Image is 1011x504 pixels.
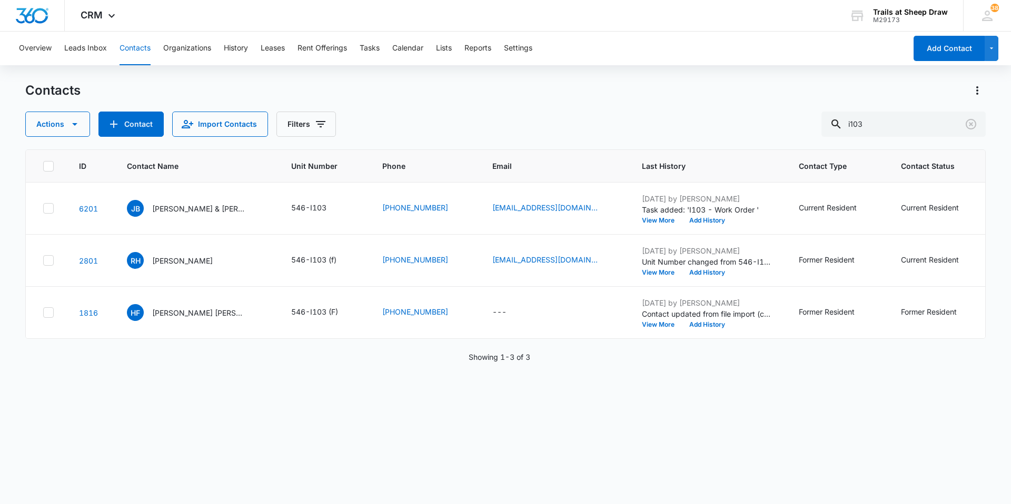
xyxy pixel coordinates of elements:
div: account name [873,8,948,16]
button: Clear [963,116,979,133]
span: HF [127,304,144,321]
button: Add History [682,321,732,328]
button: Rent Offerings [298,32,347,65]
div: Phone - (307) 253-8476 - Select to Edit Field [382,202,467,215]
div: Current Resident [799,202,857,213]
button: View More [642,269,682,276]
p: [DATE] by [PERSON_NAME] [642,245,774,256]
button: Add History [682,217,732,224]
p: Task added: 'I103 - Work Order ' [642,204,774,215]
div: 546-I103 (F) [291,306,338,317]
button: Overview [19,32,52,65]
button: Settings [504,32,532,65]
div: Former Resident [799,306,855,317]
span: Contact Name [127,160,251,172]
span: CRM [81,9,103,21]
div: notifications count [990,4,999,12]
a: [PHONE_NUMBER] [382,202,448,213]
div: Current Resident [901,202,959,213]
span: Email [492,160,601,172]
span: Contact Status [901,160,963,172]
p: [PERSON_NAME] [152,255,213,266]
a: Navigate to contact details page for Romina Hernandez Rodriguez [79,256,98,265]
button: Add Contact [914,36,985,61]
button: Contacts [120,32,151,65]
div: --- [492,306,507,319]
p: [PERSON_NAME] [PERSON_NAME] [152,307,247,318]
div: Unit Number - 546-I103 (f) - Select to Edit Field [291,254,355,267]
button: Filters [276,112,336,137]
div: Unit Number - 546-I103 (F) - Select to Edit Field [291,306,357,319]
div: Unit Number - 546-I103 - Select to Edit Field [291,202,345,215]
div: Contact Status - Current Resident - Select to Edit Field [901,254,978,267]
div: Phone - (970) 381-6704 - Select to Edit Field [382,254,467,267]
div: Contact Status - Former Resident - Select to Edit Field [901,306,976,319]
span: Last History [642,160,758,172]
div: 546-I103 [291,202,326,213]
div: Contact Type - Current Resident - Select to Edit Field [799,202,876,215]
a: Navigate to contact details page for Hope Farris Brett Yackey [79,308,98,317]
p: [DATE] by [PERSON_NAME] [642,193,774,204]
span: JB [127,200,144,217]
button: Organizations [163,32,211,65]
button: Leads Inbox [64,32,107,65]
a: [EMAIL_ADDRESS][DOMAIN_NAME] [492,202,598,213]
span: RH [127,252,144,269]
span: Phone [382,160,452,172]
p: Contact updated from file import (contacts-20231023195256.csv): -- [642,308,774,319]
button: Lists [436,32,452,65]
div: 546-I103 (f) [291,254,336,265]
h1: Contacts [25,83,81,98]
input: Search Contacts [821,112,986,137]
div: Email - - Select to Edit Field [492,306,526,319]
div: Email - rafinnj@gmail.com - Select to Edit Field [492,202,617,215]
div: Former Resident [799,254,855,265]
button: Add History [682,269,732,276]
p: Unit Number changed from 546-I103 to 546-I103 (f). [642,256,774,267]
div: Email - minabluehart@gmail.com - Select to Edit Field [492,254,617,267]
a: [PHONE_NUMBER] [382,254,448,265]
p: [DATE] by [PERSON_NAME] [642,297,774,308]
button: Tasks [360,32,380,65]
a: [PHONE_NUMBER] [382,306,448,317]
div: Phone - (970) 488-0678 - Select to Edit Field [382,306,467,319]
div: Contact Type - Former Resident - Select to Edit Field [799,254,874,267]
div: Contact Name - Jennifer Barrios & Arturo Barrios Cruz - Select to Edit Field [127,200,266,217]
div: Contact Name - Hope Farris Brett Yackey - Select to Edit Field [127,304,266,321]
button: Calendar [392,32,423,65]
button: History [224,32,248,65]
button: Import Contacts [172,112,268,137]
button: Actions [969,82,986,99]
button: Leases [261,32,285,65]
span: 38 [990,4,999,12]
div: Current Resident [901,254,959,265]
a: Navigate to contact details page for Jennifer Barrios & Arturo Barrios Cruz [79,204,98,213]
p: Showing 1-3 of 3 [469,351,530,362]
span: ID [79,160,86,172]
div: Contact Name - Romina Hernandez Rodriguez - Select to Edit Field [127,252,232,269]
p: [PERSON_NAME] & [PERSON_NAME] [152,203,247,214]
button: Reports [464,32,491,65]
span: Unit Number [291,160,357,172]
span: Contact Type [799,160,860,172]
a: [EMAIL_ADDRESS][DOMAIN_NAME] [492,254,598,265]
button: View More [642,217,682,224]
div: Contact Status - Current Resident - Select to Edit Field [901,202,978,215]
div: Former Resident [901,306,957,317]
button: Add Contact [98,112,164,137]
div: account id [873,16,948,24]
button: View More [642,321,682,328]
button: Actions [25,112,90,137]
div: Contact Type - Former Resident - Select to Edit Field [799,306,874,319]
